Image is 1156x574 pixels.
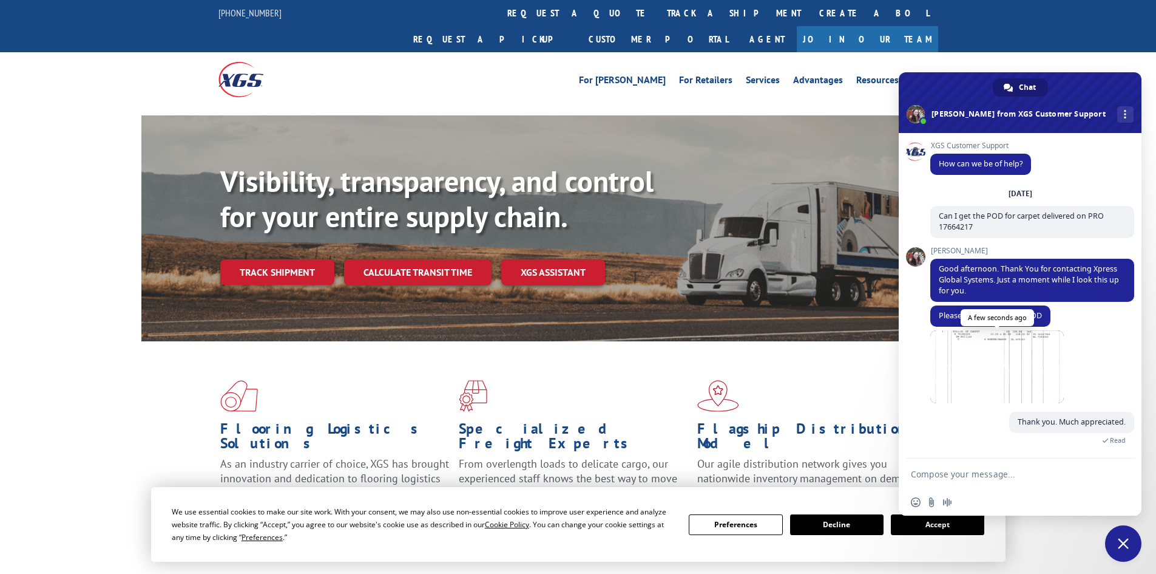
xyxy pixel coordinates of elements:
[697,422,927,457] h1: Flagship Distribution Model
[1105,525,1141,562] div: Close chat
[993,78,1048,97] div: Chat
[689,514,782,535] button: Preferences
[939,310,1042,321] span: Please see the attached POD
[1018,417,1126,427] span: Thank you. Much appreciated.
[1117,106,1134,123] div: More channels
[459,422,688,457] h1: Specialized Freight Experts
[790,514,884,535] button: Decline
[579,75,666,89] a: For [PERSON_NAME]
[501,259,605,285] a: XGS ASSISTANT
[459,380,487,412] img: xgs-icon-focused-on-flooring-red
[930,142,1031,150] span: XGS Customer Support
[1019,78,1036,97] span: Chat
[151,487,1006,562] div: Cookie Consent Prompt
[939,211,1104,232] span: Can I get the POD for carpet delivered on PRO 17664217
[172,505,674,544] div: We use essential cookies to make our site work. With your consent, we may also use non-essential ...
[939,159,1022,169] span: How can we be of help?
[220,422,450,457] h1: Flooring Logistics Solutions
[1009,190,1032,197] div: [DATE]
[737,26,797,52] a: Agent
[220,457,449,500] span: As an industry carrier of choice, XGS has brought innovation and dedication to flooring logistics...
[930,247,1134,255] span: [PERSON_NAME]
[404,26,580,52] a: Request a pickup
[911,469,1103,480] textarea: Compose your message...
[939,264,1119,296] span: Good afternoon. Thank You for contacting Xpress Global Systems. Just a moment while I look this u...
[344,259,492,285] a: Calculate transit time
[1110,436,1126,445] span: Read
[797,26,938,52] a: Join Our Team
[580,26,737,52] a: Customer Portal
[220,380,258,412] img: xgs-icon-total-supply-chain-intelligence-red
[746,75,780,89] a: Services
[679,75,732,89] a: For Retailers
[485,519,529,530] span: Cookie Policy
[793,75,843,89] a: Advantages
[891,514,984,535] button: Accept
[927,497,936,507] span: Send a file
[697,457,921,485] span: Our agile distribution network gives you nationwide inventory management on demand.
[856,75,899,89] a: Resources
[942,497,952,507] span: Audio message
[459,457,688,511] p: From overlength loads to delicate cargo, our experienced staff knows the best way to move your fr...
[697,380,739,412] img: xgs-icon-flagship-distribution-model-red
[911,497,921,507] span: Insert an emoji
[218,7,282,19] a: [PHONE_NUMBER]
[220,162,654,235] b: Visibility, transparency, and control for your entire supply chain.
[242,532,283,542] span: Preferences
[220,259,334,285] a: Track shipment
